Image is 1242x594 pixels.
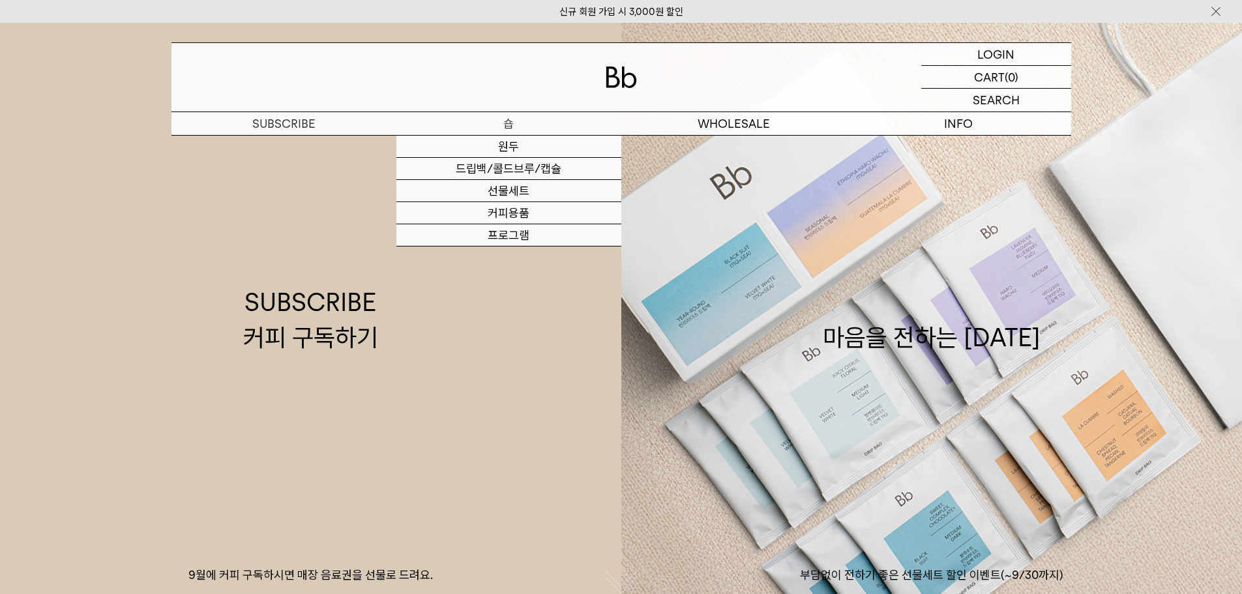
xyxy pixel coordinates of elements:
[823,285,1041,354] div: 마음을 전하는 [DATE]
[974,66,1005,88] p: CART
[396,136,621,158] a: 원두
[606,67,637,88] img: 로고
[396,158,621,180] a: 드립백/콜드브루/캡슐
[973,89,1020,111] p: SEARCH
[977,43,1014,65] p: LOGIN
[921,43,1071,66] a: LOGIN
[396,112,621,135] a: 숍
[921,66,1071,89] a: CART (0)
[396,180,621,202] a: 선물세트
[559,6,683,18] a: 신규 회원 가입 시 3,000원 할인
[243,285,378,354] div: SUBSCRIBE 커피 구독하기
[396,202,621,224] a: 커피용품
[171,112,396,135] a: SUBSCRIBE
[846,112,1071,135] p: INFO
[621,112,846,135] p: WHOLESALE
[1005,66,1018,88] p: (0)
[396,224,621,246] a: 프로그램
